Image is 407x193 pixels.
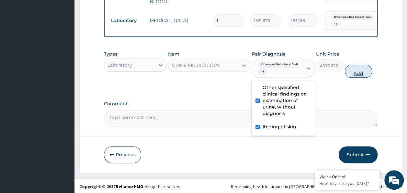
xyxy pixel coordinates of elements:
div: Redefining Heath Insurance in [GEOGRAPHIC_DATA] using Telemedicine and Data Science! [231,183,402,190]
div: Chat with us now [34,36,109,45]
img: d_794563401_company_1708531726252_794563401 [12,32,26,49]
button: Add [345,65,372,78]
span: + 1 [258,69,267,75]
div: Minimize live chat window [106,3,122,19]
label: Itching of skin [262,123,296,130]
label: Comment [104,101,378,107]
div: Laboratory [107,62,132,68]
span: Other specified clinical findi... [331,14,376,20]
label: Unit Price [316,51,339,57]
td: [MEDICAL_DATA] [145,14,210,27]
strong: Copyright © 2017 . [79,184,145,189]
td: Laboratory [108,15,145,27]
button: Previous [104,146,141,163]
label: Pair Diagnosis [252,51,285,57]
div: We're Online! [320,174,375,180]
span: Other specified clinical findi... [258,61,302,68]
span: + 1 [331,21,340,27]
button: Submit [339,146,378,163]
label: Types [104,51,118,57]
textarea: Type your message and hit 'Enter' [3,126,123,149]
p: How may I help you today? [320,181,375,186]
label: Item [168,51,179,57]
div: URINE MICROSCOPY [172,62,220,69]
a: RelianceHMO [116,184,143,189]
label: Other specified clinical findings on examination of urine, without diagnosis [262,84,311,117]
span: We're online! [38,56,89,122]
